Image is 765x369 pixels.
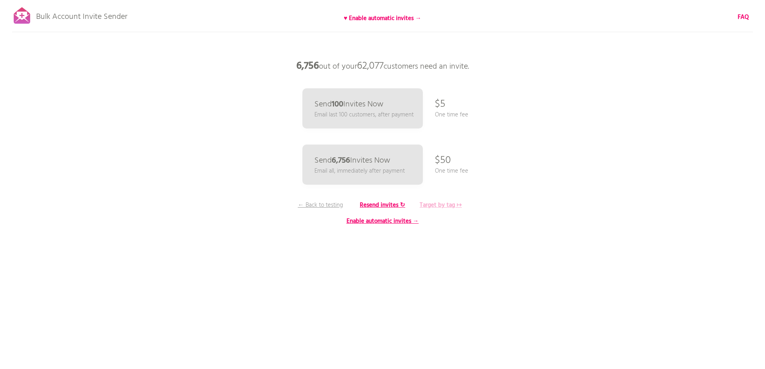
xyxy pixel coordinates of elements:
p: Email all, immediately after payment [314,167,405,175]
a: Send6,756Invites Now Email all, immediately after payment [302,145,423,185]
p: Bulk Account Invite Sender [36,5,127,25]
b: Resend invites ↻ [360,200,405,210]
span: 62,077 [357,58,384,74]
p: $5 [435,92,445,116]
b: FAQ [738,12,749,22]
b: ♥ Enable automatic invites → [344,14,421,23]
a: FAQ [738,13,749,22]
b: Target by tag ↦ [420,200,462,210]
p: One time fee [435,110,468,119]
p: ← Back to testing [290,201,351,210]
b: Enable automatic invites → [347,216,419,226]
a: Send100Invites Now Email last 100 customers, after payment [302,88,423,128]
p: One time fee [435,167,468,175]
p: Send Invites Now [314,157,390,165]
p: Send Invites Now [314,100,384,108]
p: Email last 100 customers, after payment [314,110,414,119]
b: 100 [332,98,343,111]
p: $50 [435,149,451,173]
b: 6,756 [296,58,319,74]
p: out of your customers need an invite. [262,54,503,78]
b: 6,756 [332,154,350,167]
